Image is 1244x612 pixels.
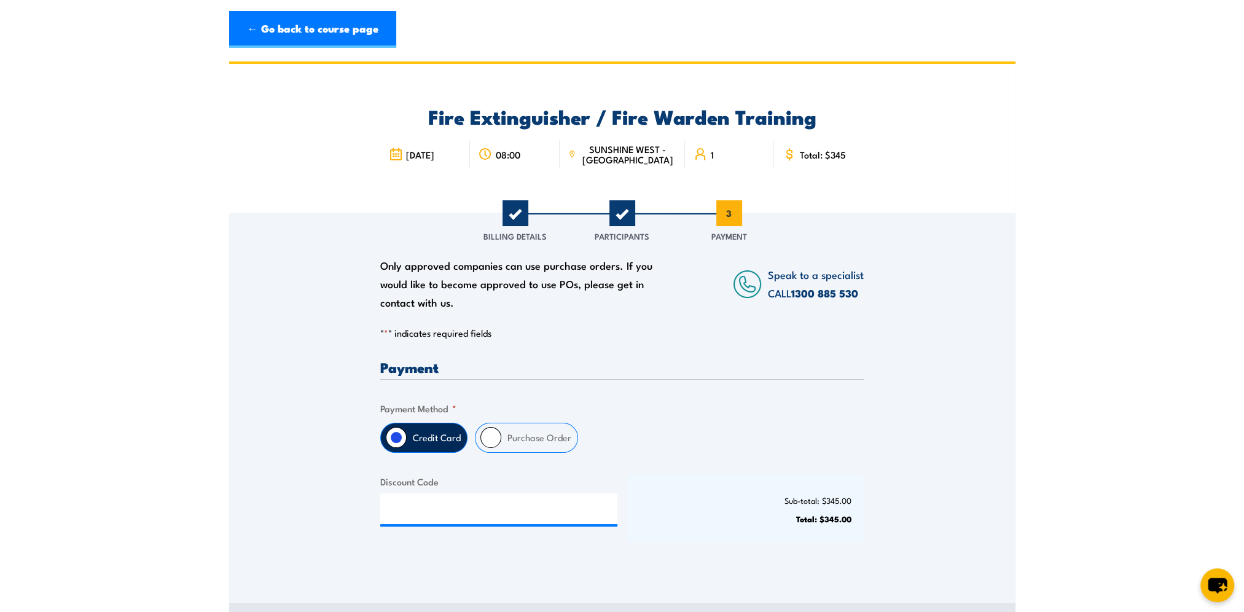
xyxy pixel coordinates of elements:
span: Participants [595,230,649,242]
div: Only approved companies can use purchase orders. If you would like to become approved to use POs,... [380,256,659,312]
strong: Total: $345.00 [796,512,851,525]
a: 1300 885 530 [791,285,858,301]
a: ← Go back to course page [229,11,396,48]
h2: Fire Extinguisher / Fire Warden Training [380,108,864,125]
span: 2 [609,200,635,226]
p: " " indicates required fields [380,327,864,339]
span: 1 [711,149,714,160]
label: Discount Code [380,474,617,488]
span: Total: $345 [800,149,846,160]
span: Payment [711,230,747,242]
span: [DATE] [406,149,434,160]
span: Speak to a specialist CALL [768,267,864,300]
h3: Payment [380,360,864,374]
span: 1 [503,200,528,226]
button: chat-button [1200,568,1234,602]
legend: Payment Method [380,401,456,415]
span: Billing Details [483,230,547,242]
p: Sub-total: $345.00 [640,496,852,505]
span: SUNSHINE WEST - [GEOGRAPHIC_DATA] [579,144,676,165]
label: Purchase Order [501,423,577,452]
span: 08:00 [496,149,520,160]
span: 3 [716,200,742,226]
label: Credit Card [407,423,467,452]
